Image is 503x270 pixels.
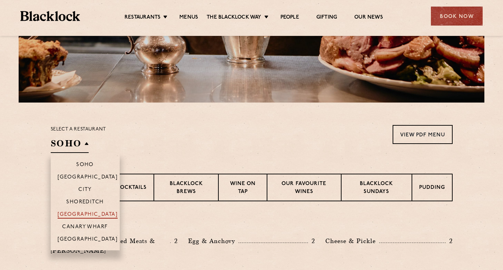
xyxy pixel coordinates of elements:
[20,11,80,21] img: BL_Textured_Logo-footer-cropped.svg
[316,14,337,22] a: Gifting
[66,199,104,206] p: Shoreditch
[51,219,453,228] h3: Pre Chop Bites
[393,125,453,144] a: View PDF Menu
[62,224,108,231] p: Canary Wharf
[308,237,315,245] p: 2
[325,236,379,246] p: Cheese & Pickle
[78,187,92,194] p: City
[280,14,299,22] a: People
[179,14,198,22] a: Menus
[348,180,404,196] p: Blacklock Sundays
[51,125,106,134] p: Select a restaurant
[125,14,160,22] a: Restaurants
[58,212,118,219] p: [GEOGRAPHIC_DATA]
[431,7,483,26] div: Book Now
[51,137,89,153] h2: SOHO
[274,180,334,196] p: Our favourite wines
[76,162,94,169] p: Soho
[161,180,211,196] p: Blacklock Brews
[354,14,383,22] a: Our News
[226,180,259,196] p: Wine on Tap
[116,184,147,193] p: Cocktails
[58,237,118,243] p: [GEOGRAPHIC_DATA]
[171,237,178,245] p: 2
[419,184,445,193] p: Pudding
[58,174,118,181] p: [GEOGRAPHIC_DATA]
[207,14,261,22] a: The Blacklock Way
[188,236,238,246] p: Egg & Anchovy
[446,237,453,245] p: 2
